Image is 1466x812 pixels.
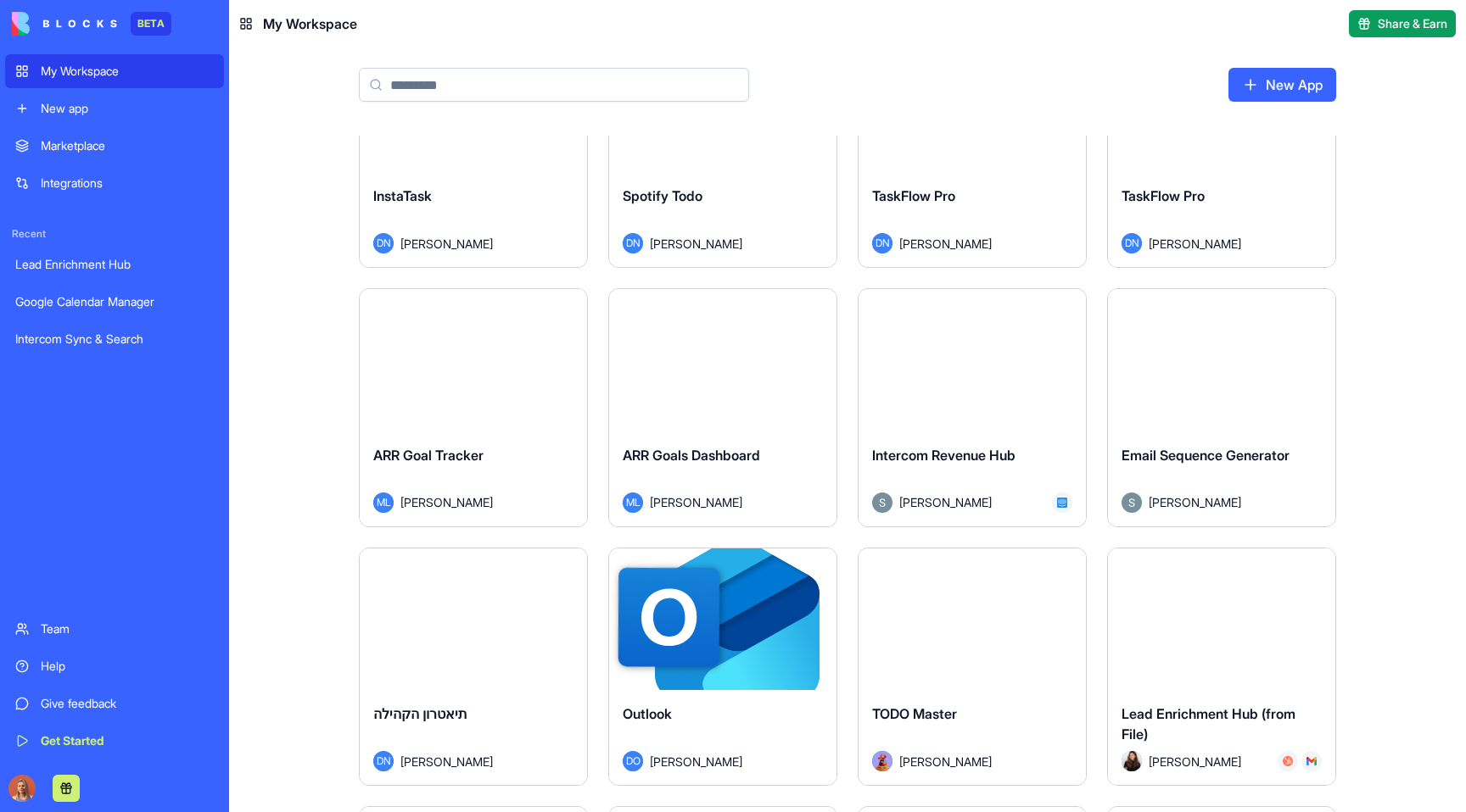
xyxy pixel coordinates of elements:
[1122,187,1205,204] span: TaskFlow Pro
[1107,30,1336,269] a: TaskFlow ProDN[PERSON_NAME]
[5,92,224,125] a: New app
[5,687,224,720] a: Give feedback
[608,30,837,269] a: Spotify TodoDN[PERSON_NAME]
[8,775,36,802] img: Marina_gj5dtt.jpg
[373,705,467,722] span: תיאטרון הקהילה
[400,235,493,253] span: [PERSON_NAME]
[400,493,493,511] span: [PERSON_NAME]
[373,187,432,204] span: InstaTask
[15,331,214,348] div: Intercom Sync & Search
[623,705,672,722] span: Outlook
[899,493,992,511] span: [PERSON_NAME]
[41,100,214,117] div: New app
[41,137,214,154] div: Marketplace
[872,447,1016,464] span: Intercom Revenue Hub
[373,751,394,771] span: DN
[872,187,955,204] span: TaskFlow Pro
[131,12,171,36] div: BETA
[1122,492,1142,513] img: Avatar
[608,548,837,787] a: OutlookDO[PERSON_NAME]
[5,247,224,281] a: Lead Enrichment Hub
[1149,753,1241,770] span: [PERSON_NAME]
[858,30,1087,269] a: TaskFlow ProDN[PERSON_NAME]
[1283,756,1293,766] img: Hubspot_zz4hgj.svg
[872,751,892,771] img: Avatar
[41,63,214,80] div: My Workspace
[1122,233,1142,253] span: DN
[1107,548,1336,787] a: Lead Enrichment Hub (from File)Avatar[PERSON_NAME]
[623,187,702,204] span: Spotify Todo
[41,658,214,675] div: Help
[858,548,1087,787] a: TODO MasterAvatar[PERSON_NAME]
[1149,235,1241,253] span: [PERSON_NAME]
[5,612,224,646] a: Team
[373,233,394,253] span: DN
[1149,493,1241,511] span: [PERSON_NAME]
[872,492,892,513] img: Avatar
[5,166,224,200] a: Integrations
[5,322,224,356] a: Intercom Sync & Search
[623,751,643,771] span: DO
[263,14,357,34] span: My Workspace
[623,447,760,464] span: ARR Goals Dashboard
[623,233,643,253] span: DN
[1122,751,1142,771] img: Avatar
[1378,15,1447,32] span: Share & Earn
[15,256,214,273] div: Lead Enrichment Hub
[1057,498,1067,508] img: Intercom_wbluew.svg
[1122,447,1290,464] span: Email Sequence Generator
[12,12,117,36] img: logo
[359,548,588,787] a: תיאטרון הקהילהDN[PERSON_NAME]
[872,233,892,253] span: DN
[899,753,992,770] span: [PERSON_NAME]
[400,753,493,770] span: [PERSON_NAME]
[650,753,742,770] span: [PERSON_NAME]
[623,492,643,513] span: ML
[5,129,224,163] a: Marketplace
[1349,10,1456,37] button: Share & Earn
[359,30,588,269] a: InstaTaskDN[PERSON_NAME]
[899,235,992,253] span: [PERSON_NAME]
[5,227,224,241] span: Recent
[5,285,224,319] a: Google Calendar Manager
[41,620,214,637] div: Team
[41,175,214,192] div: Integrations
[41,695,214,712] div: Give feedback
[5,724,224,758] a: Get Started
[1107,288,1336,527] a: Email Sequence GeneratorAvatar[PERSON_NAME]
[373,492,394,513] span: ML
[15,293,214,310] div: Google Calendar Manager
[1122,705,1295,742] span: Lead Enrichment Hub (from File)
[650,235,742,253] span: [PERSON_NAME]
[608,288,837,527] a: ARR Goals DashboardML[PERSON_NAME]
[373,447,484,464] span: ARR Goal Tracker
[650,493,742,511] span: [PERSON_NAME]
[5,649,224,683] a: Help
[359,288,588,527] a: ARR Goal TrackerML[PERSON_NAME]
[41,732,214,749] div: Get Started
[1307,756,1317,766] img: Gmail_trouth.svg
[1228,68,1336,102] a: New App
[872,705,957,722] span: TODO Master
[12,12,171,36] a: BETA
[858,288,1087,527] a: Intercom Revenue HubAvatar[PERSON_NAME]
[5,54,224,88] a: My Workspace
